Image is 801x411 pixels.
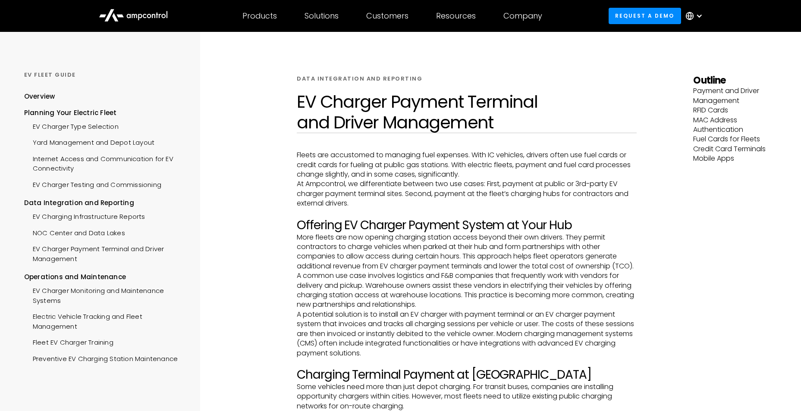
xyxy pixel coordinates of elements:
[24,150,184,176] a: Internet Access and Communication for EV Connectivity
[24,198,184,208] div: Data Integration and Reporting
[297,209,637,218] p: ‍
[693,115,777,135] p: MAC Address Authentication
[24,208,145,224] a: EV Charging Infrastructure Reports
[693,154,777,163] p: Mobile Apps
[693,144,777,154] p: Credit Card Terminals
[305,11,339,21] div: Solutions
[24,108,184,118] div: Planning Your Electric Fleet
[297,358,637,367] p: ‍
[24,240,184,266] a: EV Charger Payment Terminal and Driver Management
[242,11,277,21] div: Products
[297,310,637,358] p: A potential solution is to install an EV charger with payment terminal or an EV charger payment s...
[24,92,55,108] a: Overview
[297,271,637,310] p: A common use case involves logistics and F&B companies that frequently work with vendors for deli...
[297,233,637,271] p: More fleets are now opening charging station access beyond their own drivers. They permit contrac...
[503,11,542,21] div: Company
[693,86,777,106] p: Payment and Driver Management
[24,308,184,333] a: Electric Vehicle Tracking and Fleet Management
[24,176,161,192] a: EV Charger Testing and Commissioning
[297,382,637,411] p: Some vehicles need more than just depot charging. For transit buses, companies are installing opp...
[24,333,113,349] a: Fleet EV Charger Training
[24,350,178,366] a: Preventive EV Charging Station Maintenance
[693,106,777,115] p: RFID Cards
[366,11,408,21] div: Customers
[297,367,637,382] h2: Charging Terminal Payment at [GEOGRAPHIC_DATA]
[609,8,681,24] a: Request a demo
[297,75,422,83] div: Data Integration and Reporting
[436,11,476,21] div: Resources
[24,224,125,240] a: NOC Center and Data Lakes
[24,134,154,149] a: Yard Management and Depot Layout
[24,92,55,101] div: Overview
[24,282,184,308] a: EV Charger Monitoring and Maintenance Systems
[297,218,637,233] h2: Offering EV Charger Payment System at Your Hub
[297,179,637,208] p: At Ampcontrol, we differentiate between two use cases: First, payment at public or 3rd-party EV c...
[693,74,726,87] strong: Outline
[24,272,184,282] div: Operations and Maintenance
[24,118,119,134] a: EV Charger Type Selection
[693,134,777,144] p: Fuel Cards for Fleets
[297,150,637,179] p: Fleets are accustomed to managing fuel expenses. With IC vehicles, drivers often use fuel cards o...
[24,71,184,79] div: Ev Fleet GUIDE
[297,91,637,133] h1: EV Charger Payment Terminal and Driver Management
